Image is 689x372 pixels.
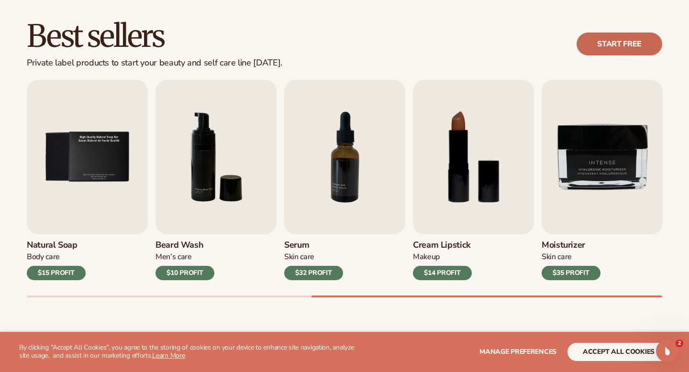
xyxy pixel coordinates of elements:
a: Learn More [152,351,185,360]
p: By clicking "Accept All Cookies", you agree to the storing of cookies on your device to enhance s... [19,344,360,360]
h3: Natural Soap [27,240,86,251]
h3: Serum [284,240,343,251]
iframe: Intercom live chat [656,339,679,362]
button: accept all cookies [567,343,670,361]
h2: Best sellers [27,20,282,52]
h3: Moisturizer [542,240,600,251]
a: Start free [577,33,662,55]
button: Manage preferences [479,343,556,361]
h3: Beard Wash [156,240,214,251]
div: $10 PROFIT [156,266,214,280]
a: 9 / 9 [542,80,663,280]
a: 6 / 9 [156,80,277,280]
div: Makeup [413,252,472,262]
div: $15 PROFIT [27,266,86,280]
div: $32 PROFIT [284,266,343,280]
div: $35 PROFIT [542,266,600,280]
div: Men’s Care [156,252,214,262]
a: 7 / 9 [284,80,405,280]
span: Manage preferences [479,347,556,356]
div: Body Care [27,252,86,262]
div: $14 PROFIT [413,266,472,280]
div: Skin Care [542,252,600,262]
h3: Cream Lipstick [413,240,472,251]
a: 5 / 9 [27,80,148,280]
div: Skin Care [284,252,343,262]
a: 8 / 9 [413,80,534,280]
div: Private label products to start your beauty and self care line [DATE]. [27,58,282,68]
span: 2 [676,339,683,347]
